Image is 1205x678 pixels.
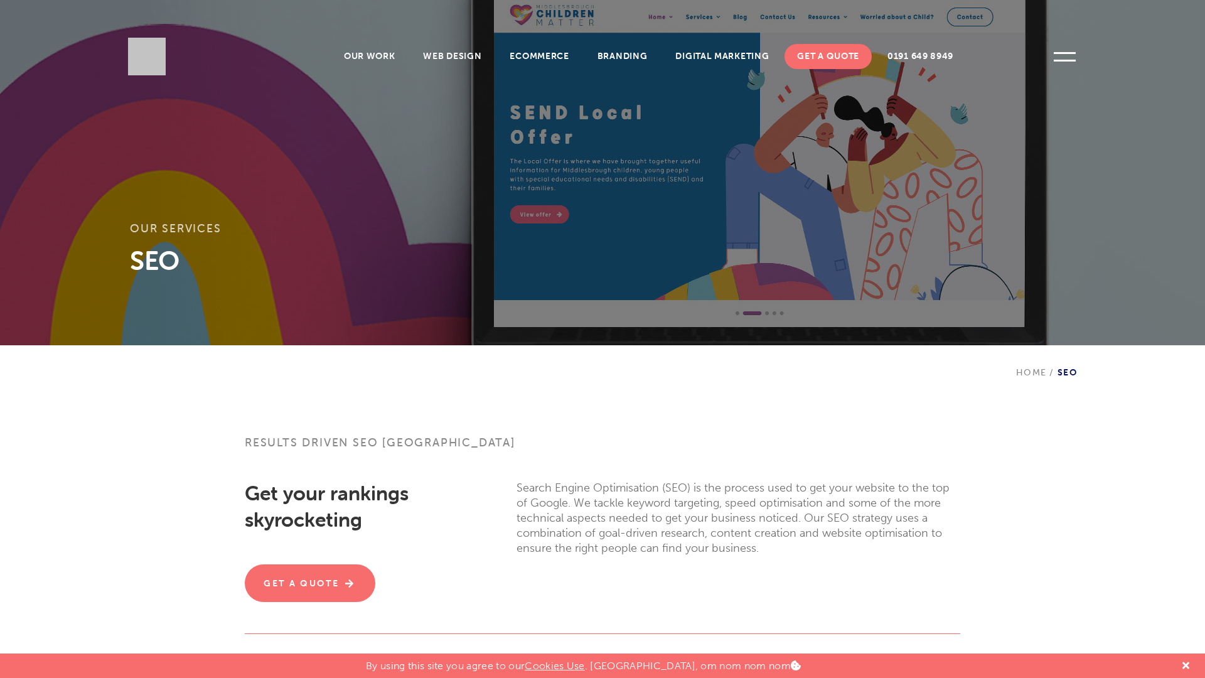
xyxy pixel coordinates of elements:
[1046,367,1057,378] span: /
[245,564,375,602] a: Get A Quote
[245,480,445,533] h2: Get your rankings skyrocketing
[1016,345,1077,378] div: SEO
[128,38,166,75] img: Sleeky Web Design Newcastle
[663,44,781,69] a: Digital Marketing
[245,436,960,465] h1: Results driven SEO [GEOGRAPHIC_DATA]
[525,660,585,672] a: Cookies Use
[1016,367,1047,378] a: Home
[366,654,801,672] p: By using this site you agree to our . [GEOGRAPHIC_DATA], om nom nom nom
[785,44,872,69] a: Get A Quote
[331,44,408,69] a: Our Work
[517,480,960,556] p: Search Engine Optimisation (SEO) is the process used to get your website to the top of Google. We...
[497,44,581,69] a: Ecommerce
[875,44,966,69] a: 0191 649 8949
[410,44,494,69] a: Web Design
[130,221,1075,245] h3: Our services
[130,245,1075,276] h3: SEO
[585,44,660,69] a: Branding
